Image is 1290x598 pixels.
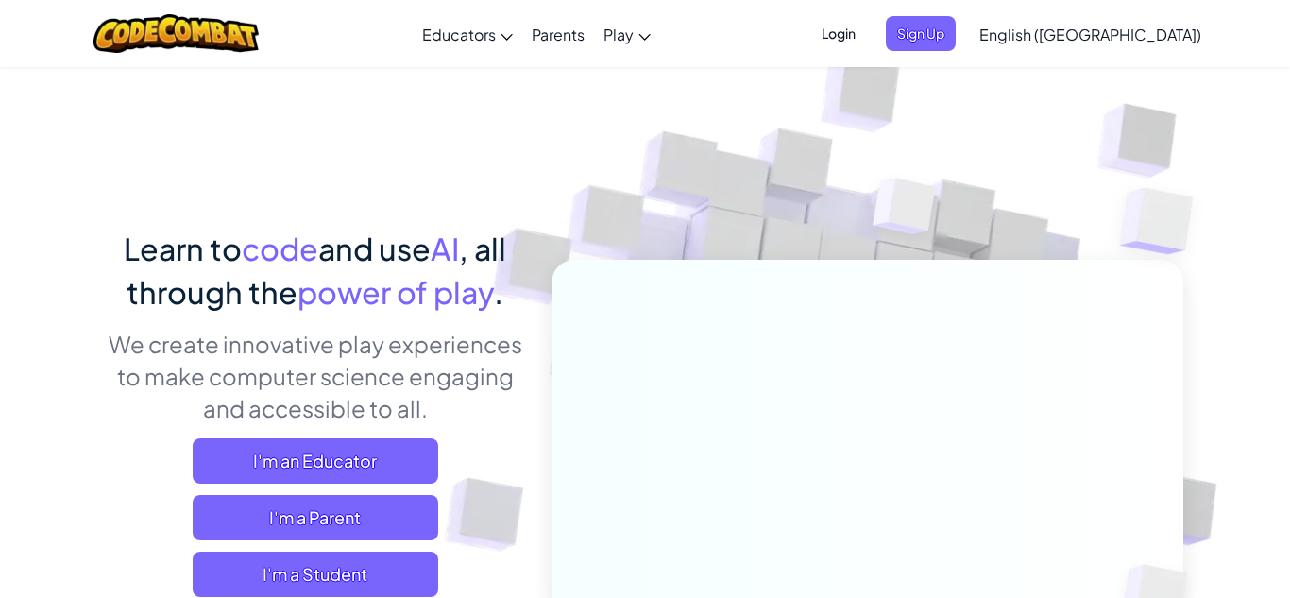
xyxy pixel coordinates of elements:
[193,552,438,597] button: I'm a Student
[93,14,259,53] img: CodeCombat logo
[1082,142,1246,301] img: Overlap cubes
[193,495,438,540] a: I'm a Parent
[318,230,431,267] span: and use
[242,230,318,267] span: code
[297,273,494,311] span: power of play
[970,9,1211,60] a: English ([GEOGRAPHIC_DATA])
[494,273,503,311] span: .
[810,16,867,51] button: Login
[838,141,974,282] img: Overlap cubes
[886,16,956,51] button: Sign Up
[979,25,1201,44] span: English ([GEOGRAPHIC_DATA])
[422,25,496,44] span: Educators
[107,328,523,424] p: We create innovative play experiences to make computer science engaging and accessible to all.
[603,25,634,44] span: Play
[413,9,522,60] a: Educators
[124,230,242,267] span: Learn to
[594,9,660,60] a: Play
[431,230,459,267] span: AI
[193,438,438,484] a: I'm an Educator
[522,9,594,60] a: Parents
